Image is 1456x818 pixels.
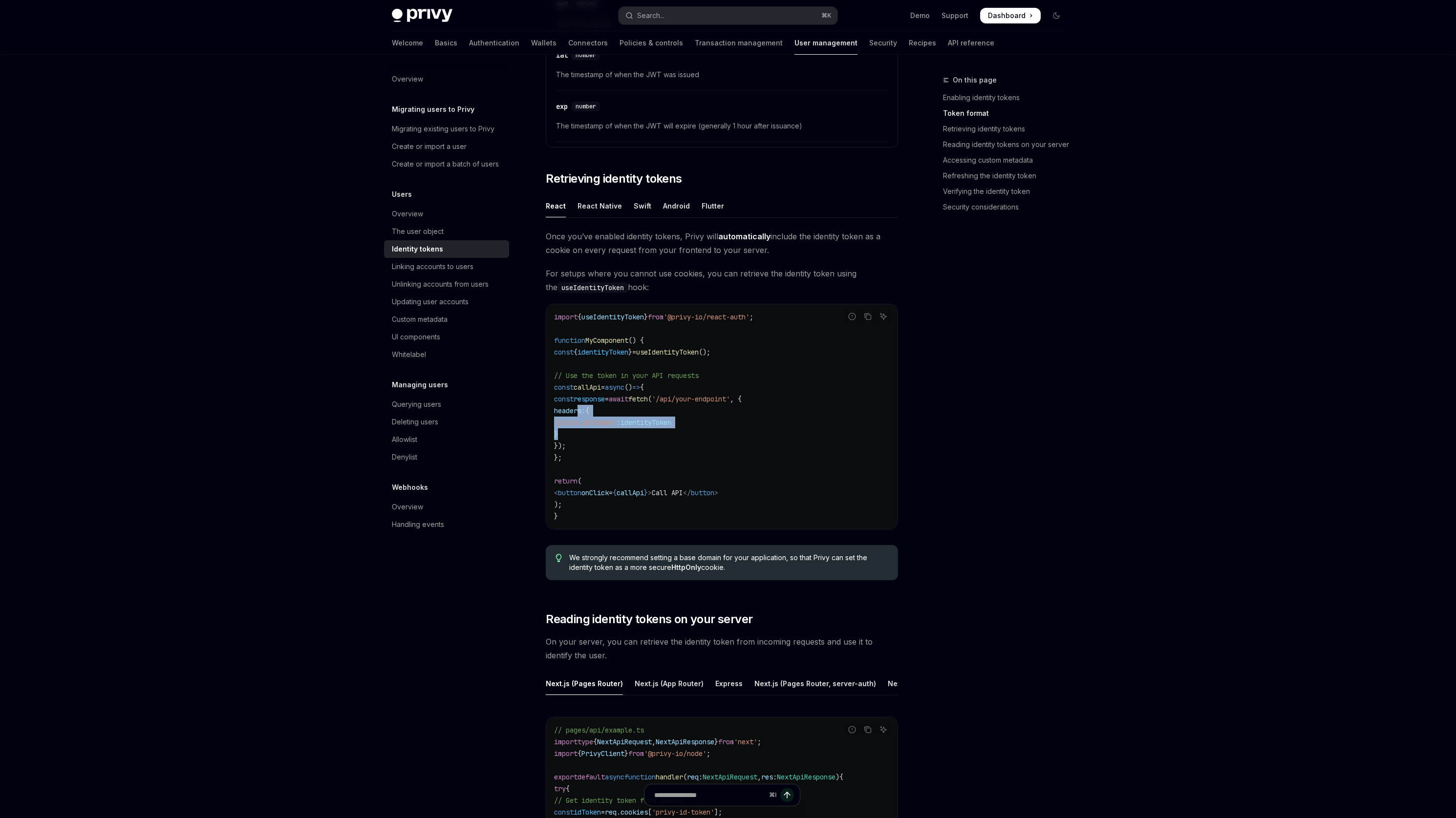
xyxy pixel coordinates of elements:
img: dark logo [392,9,452,22]
span: async [605,773,624,781]
span: ; [757,737,761,746]
a: Retrieving identity tokens [943,121,1072,137]
a: Create or import a user [384,138,509,155]
div: Swift [634,194,651,217]
span: '@privy-io/react-auth' [664,313,749,321]
span: , [757,773,761,781]
span: function [624,773,656,781]
span: } [624,749,628,758]
span: from [718,737,734,746]
a: Overview [384,498,509,516]
span: The timestamp of when the JWT was issued [556,69,888,81]
span: const [554,395,574,403]
a: Updating user accounts [384,293,509,311]
span: Dashboard [988,11,1026,21]
span: ⌘ K [821,12,832,20]
span: { [574,348,578,357]
span: import [554,313,578,321]
span: onClick [581,488,609,497]
a: Linking accounts to users [384,258,509,275]
span: NextApiResponse [777,773,835,781]
span: The timestamp of when the JWT will expire (generally 1 hour after issuance) [556,120,888,132]
span: : [699,773,703,781]
span: identityToken [578,348,628,357]
span: { [640,383,644,392]
span: number [576,103,596,110]
div: iat [556,50,568,60]
div: Next.js (App Router) [635,672,704,695]
span: { [585,406,589,415]
span: On this page [953,74,997,86]
a: Wallets [531,31,557,55]
h5: Migrating users to Privy [392,104,474,115]
span: </ [683,488,691,497]
span: } [628,348,632,357]
a: Connectors [568,31,608,55]
span: req [687,773,699,781]
button: Copy the contents from the code block [861,310,874,323]
a: Refreshing the identity token [943,168,1072,184]
div: React [546,194,566,217]
button: Report incorrect code [846,310,858,323]
span: { [578,313,581,321]
a: Policies & controls [620,31,683,55]
span: ( [683,773,687,781]
span: = [605,395,609,403]
span: } [554,430,558,439]
span: ) [835,773,839,781]
div: exp [556,102,568,111]
span: NextApiRequest [597,737,652,746]
span: identityToken [621,418,671,427]
button: Send message [780,788,794,802]
div: Search... [637,10,664,21]
span: Retrieving identity tokens [546,171,682,187]
code: useIdentityToken [557,282,628,293]
a: Migrating existing users to Privy [384,120,509,138]
span: '@privy-io/node' [644,749,707,758]
span: button [691,488,714,497]
span: NextApiResponse [656,737,714,746]
span: default [578,773,605,781]
div: Unlinking accounts from users [392,278,489,290]
input: Ask a question... [654,784,765,806]
span: ); [554,500,562,509]
span: return [554,477,578,485]
span: = [632,348,636,357]
a: API reference [948,31,994,55]
span: headers: [554,406,585,415]
a: Verifying the identity token [943,184,1072,199]
span: : [773,773,777,781]
div: Express [715,672,743,695]
span: 'privy-id-token' [554,418,617,427]
span: // pages/api/example.ts [554,726,644,734]
a: Handling events [384,516,509,533]
span: = [609,488,613,497]
a: Demo [910,11,930,21]
span: type [578,737,593,746]
div: Denylist [392,451,417,463]
a: Basics [435,31,457,55]
span: < [554,488,558,497]
span: { [578,749,581,758]
a: Accessing custom metadata [943,152,1072,168]
a: Security considerations [943,199,1072,215]
div: Create or import a user [392,141,467,152]
span: > [714,488,718,497]
div: Identity tokens [392,243,443,255]
div: Overview [392,73,423,85]
span: handler [656,773,683,781]
span: => [632,383,640,392]
a: UI components [384,328,509,346]
div: React Native [578,194,622,217]
span: } [644,488,648,497]
a: Token format [943,105,1072,121]
span: export [554,773,578,781]
div: Linking accounts to users [392,261,473,273]
div: Flutter [702,194,724,217]
div: Overview [392,208,423,220]
button: Report incorrect code [846,723,858,736]
button: Ask AI [877,310,890,323]
a: Security [869,31,897,55]
strong: HttpOnly [671,563,701,571]
span: { [839,773,843,781]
